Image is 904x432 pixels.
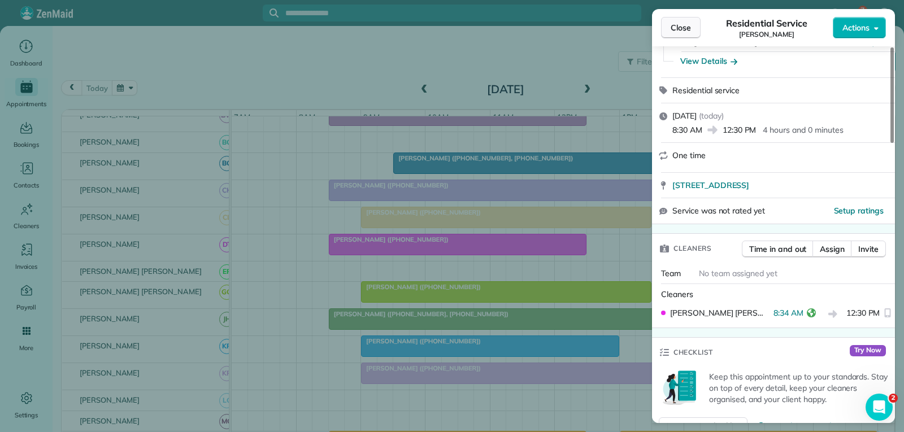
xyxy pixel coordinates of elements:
span: [DATE] [672,111,697,121]
span: 8:30 AM [672,124,702,136]
span: [STREET_ADDRESS] [672,180,749,191]
span: Invite [858,243,879,255]
button: Assign [812,241,852,258]
p: Keep this appointment up to your standards. Stay on top of every detail, keep your cleaners organ... [709,371,888,405]
p: 4 hours and 0 minutes [763,124,843,136]
span: Residential service [672,85,740,95]
iframe: Intercom live chat [866,394,893,421]
button: Setup ratings [834,205,884,216]
span: Try Now [850,345,886,356]
span: 12:30 PM [846,307,880,321]
span: Setup ratings [834,206,884,216]
span: Cleaners [673,243,711,254]
button: Time in and out [742,241,814,258]
span: Residential Service [726,16,807,30]
span: 12:30 PM [723,124,757,136]
button: Close [661,17,701,38]
span: Team [661,268,681,278]
span: Watch a 5 min demo [770,420,847,431]
span: Service was not rated yet [672,205,765,217]
span: Actions [842,22,870,33]
span: 2 [889,394,898,403]
button: Watch a 5 min demo [757,420,847,431]
span: No team assigned yet [699,268,777,278]
span: Close [671,22,691,33]
span: 8:34 AM [773,307,803,321]
span: One time [672,150,706,160]
a: [EMAIL_ADDRESS][PERSON_NAME][DOMAIN_NAME] [694,25,826,47]
span: Cleaners [661,289,693,299]
span: [PERSON_NAME] [PERSON_NAME] [670,307,769,318]
button: View Details [680,55,737,67]
span: Assign [820,243,845,255]
span: Checklist [673,347,713,358]
span: Assign a checklist [675,420,740,431]
span: ( today ) [699,111,724,121]
button: Invite [851,241,886,258]
a: [STREET_ADDRESS] [672,180,888,191]
span: Time in and out [749,243,806,255]
span: [PERSON_NAME] [739,30,794,39]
